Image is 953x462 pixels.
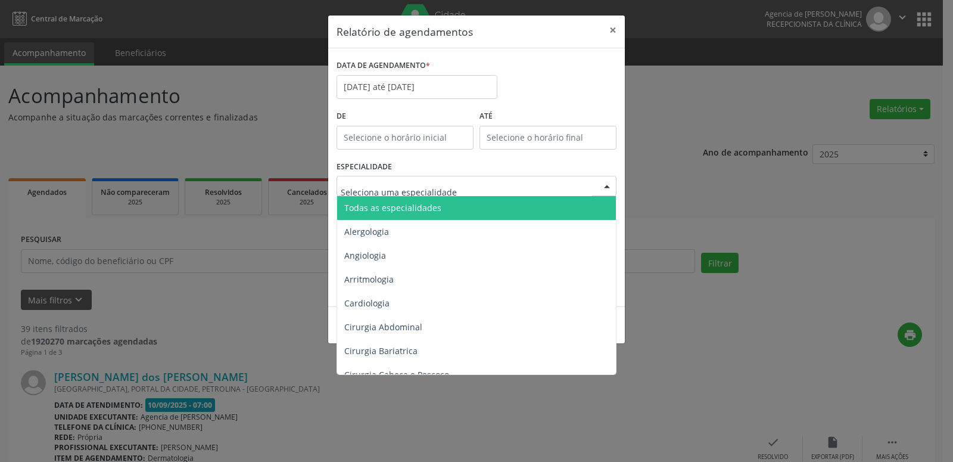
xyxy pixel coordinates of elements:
input: Selecione o horário final [479,126,616,150]
span: Alergologia [344,226,389,237]
input: Selecione o horário inicial [337,126,474,150]
label: DATA DE AGENDAMENTO [337,57,430,75]
h5: Relatório de agendamentos [337,24,473,39]
input: Seleciona uma especialidade [341,180,592,204]
span: Cardiologia [344,297,390,309]
button: Close [601,15,625,45]
span: Todas as especialidades [344,202,441,213]
input: Selecione uma data ou intervalo [337,75,497,99]
span: Cirurgia Abdominal [344,321,422,333]
label: De [337,107,474,126]
span: Angiologia [344,250,386,261]
span: Cirurgia Cabeça e Pescoço [344,369,449,380]
label: ATÉ [479,107,616,126]
span: Arritmologia [344,274,394,285]
span: Cirurgia Bariatrica [344,345,418,356]
label: ESPECIALIDADE [337,158,392,176]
